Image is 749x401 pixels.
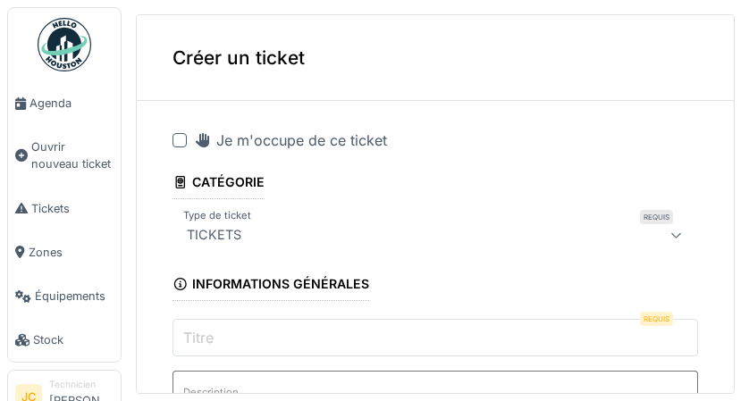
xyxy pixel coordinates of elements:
a: Zones [8,230,121,274]
div: Je m'occupe de ce ticket [194,129,387,151]
div: Requis [640,210,673,224]
a: Stock [8,318,121,362]
label: Type de ticket [180,208,255,223]
a: Agenda [8,81,121,125]
div: Requis [640,312,673,326]
div: TICKETS [180,224,248,246]
a: Ouvrir nouveau ticket [8,125,121,186]
span: Tickets [31,200,114,217]
div: Catégorie [173,169,265,199]
div: Technicien [49,378,114,391]
a: Équipements [8,274,121,318]
span: Ouvrir nouveau ticket [31,138,114,172]
span: Équipements [35,288,114,305]
img: Badge_color-CXgf-gQk.svg [38,18,91,71]
span: Stock [33,331,114,348]
span: Agenda [29,95,114,112]
span: Zones [29,244,114,261]
label: Titre [180,327,217,348]
a: Tickets [8,187,121,230]
div: Créer un ticket [137,15,734,101]
div: Informations générales [173,271,369,301]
